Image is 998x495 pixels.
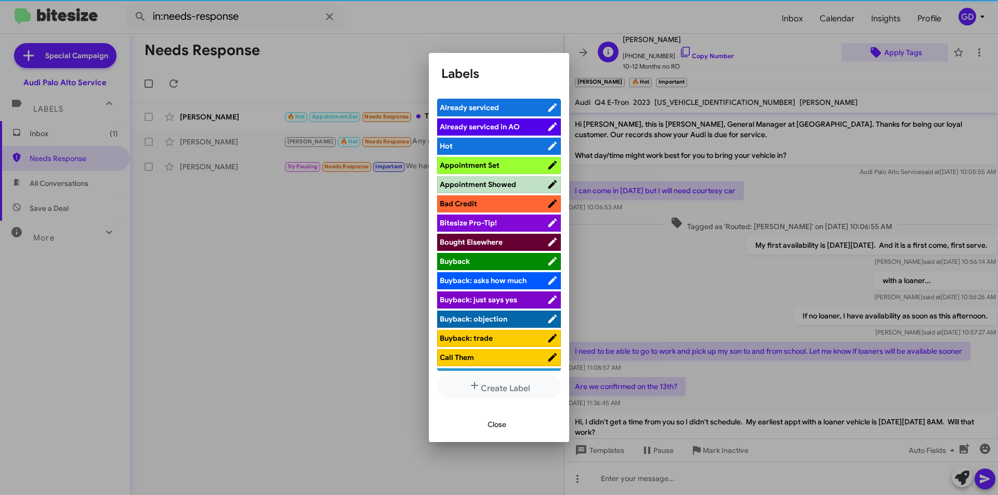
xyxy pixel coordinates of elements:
button: Create Label [437,375,561,398]
span: Call Them [440,353,474,362]
span: Buyback: trade [440,333,493,343]
span: Bad Credit [440,199,477,208]
span: Bought Elsewhere [440,237,503,247]
span: Buyback: objection [440,314,507,324]
span: Hot [440,141,453,151]
span: Buyback: asks how much [440,276,527,285]
span: Appointment Showed [440,180,516,189]
span: Appointment Set [440,160,500,170]
button: Close [479,415,515,434]
h1: Labels [441,65,557,82]
span: Buyback [440,257,470,266]
span: Buyback: just says yes [440,295,517,304]
span: Already serviced in AO [440,122,520,131]
span: Bitesize Pro-Tip! [440,218,497,228]
span: Already serviced [440,103,499,112]
span: Close [488,415,506,434]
